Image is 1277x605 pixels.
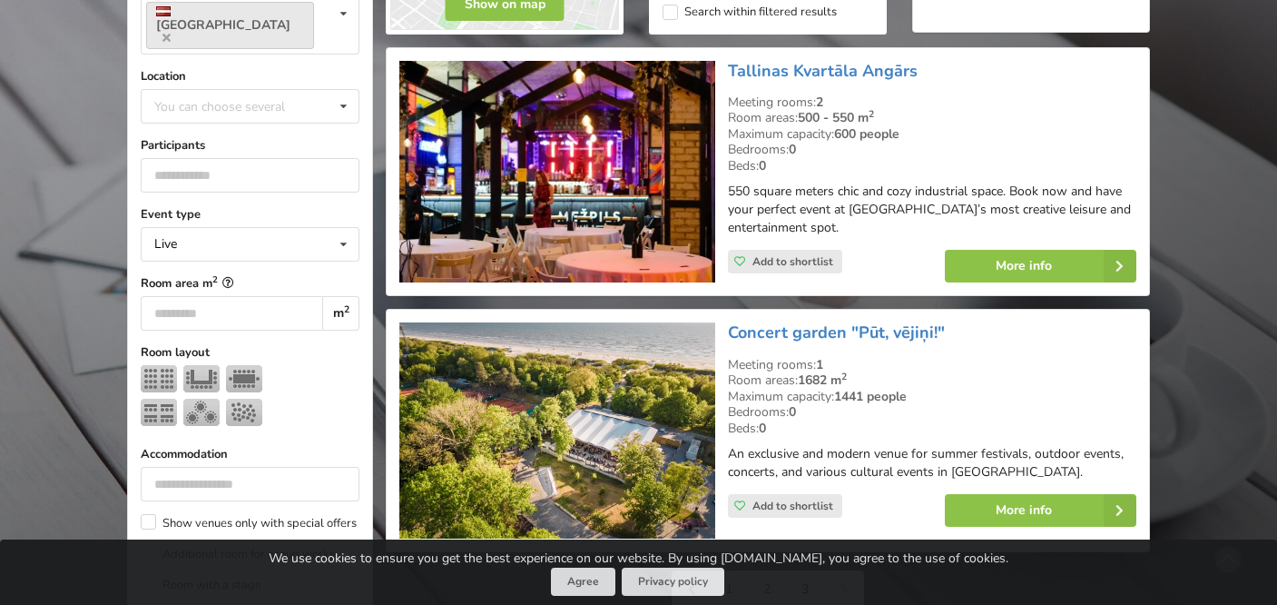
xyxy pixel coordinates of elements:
strong: 1441 people [834,388,907,405]
sup: 2 [841,370,847,383]
strong: 1 [816,356,823,373]
div: Live [154,238,177,251]
img: Reception [226,399,262,426]
label: Room layout [141,343,359,362]
div: Beds: [728,421,1136,437]
strong: 2 [816,94,823,111]
img: Boardroom [226,365,262,392]
img: Classroom [141,399,177,426]
label: Participants [141,136,359,154]
strong: 0 [759,420,766,437]
p: 550 square meters chic and cozy industrial space. Book now and have your perfect event at [GEOGRA... [728,183,1136,237]
span: Add to shortlist [752,499,833,513]
label: Room area m [141,274,359,293]
img: Theater [141,365,177,392]
a: More info [945,250,1136,283]
div: Room areas: [728,372,1136,389]
sup: 2 [212,273,218,285]
img: U-shape [183,365,220,392]
label: Accommodation [141,445,359,463]
sup: 2 [869,107,874,121]
a: Privacy policy [622,568,724,596]
div: Maximum capacity: [728,126,1136,143]
div: You can choose several [150,95,326,116]
div: m [322,296,359,331]
a: Tallinas Kvartāla Angārs [728,60,918,82]
strong: 0 [789,403,796,421]
label: Search within filtered results [663,5,837,20]
a: [GEOGRAPHIC_DATA] [146,2,314,49]
span: Add to shortlist [752,254,833,269]
div: Maximum capacity: [728,389,1136,405]
div: Meeting rooms: [728,94,1136,111]
strong: 500 - 550 m [798,109,874,126]
label: Event type [141,205,359,223]
strong: 0 [759,157,766,174]
div: Meeting rooms: [728,357,1136,373]
label: Location [141,67,359,85]
div: Bedrooms: [728,142,1136,158]
div: Beds: [728,158,1136,174]
p: An exclusive and modern venue for summer festivals, outdoor events, concerts, and various cultura... [728,445,1136,481]
a: More info [945,494,1136,527]
button: Agree [551,568,615,596]
a: Concert garden "Pūt, vējiņi!" [728,322,945,343]
img: Banquet [183,399,220,426]
strong: 1682 m [798,372,847,389]
div: Bedrooms: [728,404,1136,421]
div: Room areas: [728,110,1136,126]
strong: 0 [789,141,796,158]
img: Unusual venues | Liepaja | Concert garden "Pūt, vējiņi!" [399,322,714,539]
strong: 600 people [834,125,899,143]
img: Unusual venues | Riga | Tallinas Kvartāla Angārs [399,61,714,283]
sup: 2 [344,302,349,316]
label: Show venues only with special offers [141,514,357,532]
